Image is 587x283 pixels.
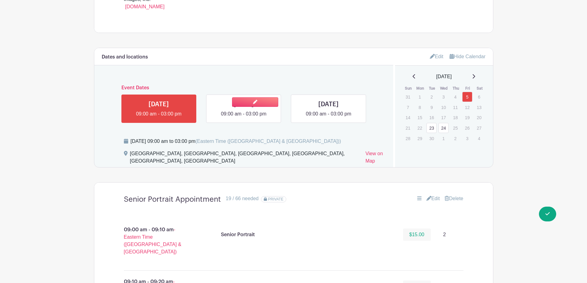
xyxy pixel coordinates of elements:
p: 4 [450,92,460,102]
p: 28 [403,134,413,143]
p: 3 [462,134,472,143]
p: 11 [450,103,460,112]
p: 1 [438,134,449,143]
div: [DATE] 09:00 am to 03:00 pm [131,138,341,145]
th: Sun [402,85,414,91]
p: 26 [462,123,472,133]
p: 13 [474,103,484,112]
p: 31 [403,92,413,102]
div: 19 / 66 needed [226,195,259,202]
a: View on Map [365,150,386,167]
p: 12 [462,103,472,112]
p: 15 [415,113,425,122]
span: - Eastern Time ([GEOGRAPHIC_DATA] & [GEOGRAPHIC_DATA]) [124,227,181,254]
p: 09:00 am - 09:10 am [109,224,202,258]
span: PRIVATE [268,197,283,201]
p: 20 [474,113,484,122]
p: 21 [403,123,413,133]
p: 7 [403,103,413,112]
p: 10 [438,103,449,112]
p: 3 [438,92,449,102]
a: Edit [430,51,443,62]
h4: Senior Portrait Appointment [124,195,221,204]
p: 8 [415,103,425,112]
th: Fri [462,85,474,91]
h6: Dates and locations [102,54,148,60]
p: 4 [474,134,484,143]
p: 17 [438,113,449,122]
span: [DATE] [436,73,452,80]
div: [GEOGRAPHIC_DATA], [GEOGRAPHIC_DATA], [GEOGRAPHIC_DATA], [GEOGRAPHIC_DATA], [GEOGRAPHIC_DATA], [G... [130,150,361,167]
a: 24 [438,123,449,133]
p: 16 [426,113,437,122]
p: 29 [415,134,425,143]
p: 18 [450,113,460,122]
a: Delete [445,195,463,202]
p: 22 [415,123,425,133]
h6: Event Dates [116,85,371,91]
p: 19 [462,113,472,122]
p: 1 [415,92,425,102]
p: 25 [450,123,460,133]
a: 5 [462,92,472,102]
a: Edit [426,195,440,202]
p: Senior Portrait [221,231,255,238]
span: (Eastern Time ([GEOGRAPHIC_DATA] & [GEOGRAPHIC_DATA])) [195,139,341,144]
th: Sat [474,85,486,91]
p: 2 [426,92,437,102]
p: 9 [426,103,437,112]
p: $15.00 [403,228,431,241]
a: [DOMAIN_NAME] [125,4,165,9]
p: 27 [474,123,484,133]
th: Tue [426,85,438,91]
a: 23 [426,123,437,133]
a: Hide Calendar [450,54,485,59]
th: Wed [438,85,450,91]
p: 14 [403,113,413,122]
p: 2 [450,134,460,143]
p: 2 [431,228,459,241]
p: 30 [426,134,437,143]
p: 6 [474,92,484,102]
th: Mon [414,85,426,91]
th: Thu [450,85,462,91]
